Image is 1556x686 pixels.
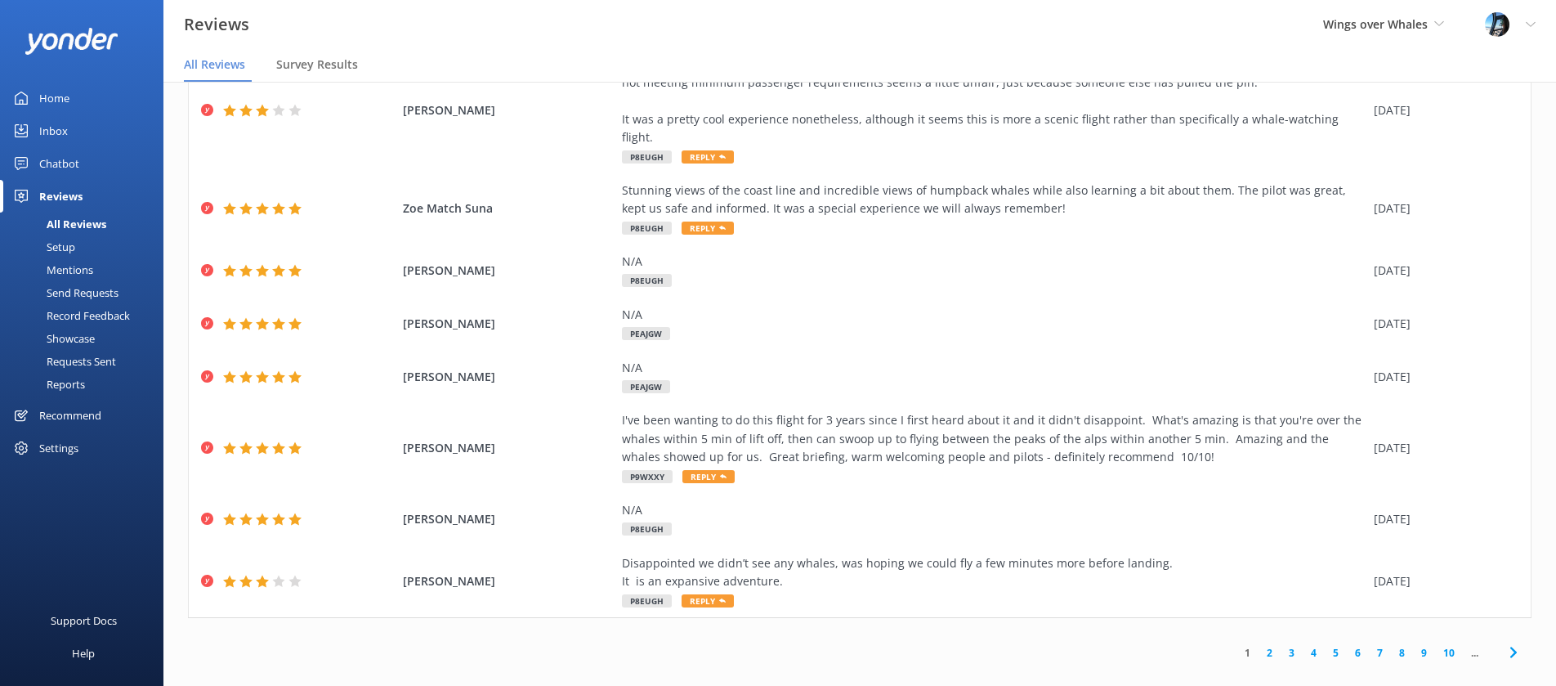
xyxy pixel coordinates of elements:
[1325,645,1347,661] a: 5
[403,101,613,119] span: [PERSON_NAME]
[682,470,735,483] span: Reply
[10,350,163,373] a: Requests Sent
[403,200,613,217] span: Zoe Match Suna
[622,274,672,287] span: P8EUGH
[1323,16,1428,32] span: Wings over Whales
[1413,645,1435,661] a: 9
[10,281,163,304] a: Send Requests
[622,594,672,608] span: P8EUGH
[403,368,613,386] span: [PERSON_NAME]
[682,222,734,235] span: Reply
[1303,645,1325,661] a: 4
[1374,315,1510,333] div: [DATE]
[1435,645,1463,661] a: 10
[1374,101,1510,119] div: [DATE]
[622,253,1366,271] div: N/A
[622,306,1366,324] div: N/A
[403,439,613,457] span: [PERSON_NAME]
[1374,572,1510,590] div: [DATE]
[39,180,83,213] div: Reviews
[184,56,245,73] span: All Reviews
[1347,645,1369,661] a: 6
[10,304,130,327] div: Record Feedback
[1391,645,1413,661] a: 8
[1259,645,1281,661] a: 2
[39,82,69,114] div: Home
[10,304,163,327] a: Record Feedback
[622,554,1366,591] div: Disappointed we didn’t see any whales, was hoping we could fly a few minutes more before landing....
[10,213,106,235] div: All Reviews
[1374,262,1510,280] div: [DATE]
[72,637,95,670] div: Help
[39,399,101,432] div: Recommend
[622,222,672,235] span: P8EUGH
[1374,368,1510,386] div: [DATE]
[682,150,734,164] span: Reply
[1374,439,1510,457] div: [DATE]
[622,56,1366,147] div: It was a bit inconvenient being rescheduled a few times. Weather obviously is a big factor but be...
[1374,200,1510,217] div: [DATE]
[10,235,163,258] a: Setup
[1463,645,1487,661] span: ...
[276,56,358,73] span: Survey Results
[10,373,85,396] div: Reports
[1281,645,1303,661] a: 3
[10,235,75,258] div: Setup
[622,359,1366,377] div: N/A
[622,150,672,164] span: P8EUGH
[25,28,118,55] img: yonder-white-logo.png
[403,315,613,333] span: [PERSON_NAME]
[39,147,79,180] div: Chatbot
[1236,645,1259,661] a: 1
[682,594,734,608] span: Reply
[622,501,1366,519] div: N/A
[10,327,95,350] div: Showcase
[403,510,613,528] span: [PERSON_NAME]
[1374,510,1510,528] div: [DATE]
[10,327,163,350] a: Showcase
[622,182,1366,218] div: Stunning views of the coast line and incredible views of humpback whales while also learning a bi...
[622,470,673,483] span: P9WXXY
[10,373,163,396] a: Reports
[403,262,613,280] span: [PERSON_NAME]
[622,380,670,393] span: PEAJGW
[39,432,78,464] div: Settings
[10,258,163,281] a: Mentions
[1369,645,1391,661] a: 7
[10,258,93,281] div: Mentions
[10,213,163,235] a: All Reviews
[39,114,68,147] div: Inbox
[10,350,116,373] div: Requests Sent
[622,411,1366,466] div: I've been wanting to do this flight for 3 years since I first heard about it and it didn't disapp...
[403,572,613,590] span: [PERSON_NAME]
[622,522,672,536] span: P8EUGH
[51,604,117,637] div: Support Docs
[184,11,249,38] h3: Reviews
[1485,12,1509,37] img: 145-1635463833.jpg
[10,281,118,304] div: Send Requests
[622,327,670,340] span: PEAJGW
